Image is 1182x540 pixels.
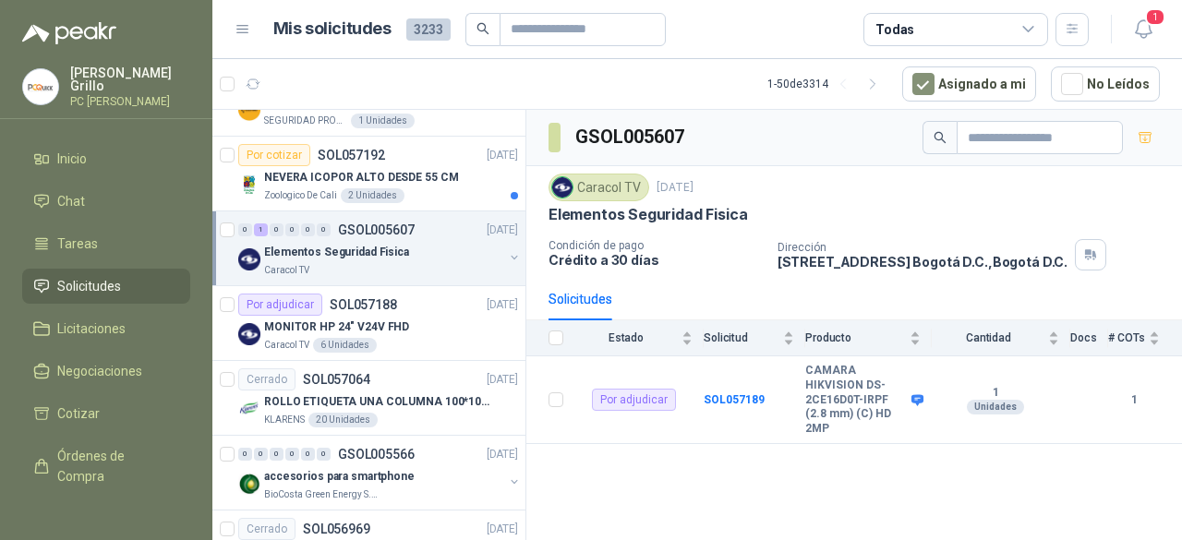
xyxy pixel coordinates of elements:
[57,318,126,339] span: Licitaciones
[549,174,649,201] div: Caracol TV
[70,66,190,92] p: [PERSON_NAME] Grillo
[317,223,331,236] div: 0
[476,22,489,35] span: search
[22,354,190,389] a: Negociaciones
[264,169,458,186] p: NEVERA ICOPOR ALTO DESDE 55 CM
[778,241,1067,254] p: Dirección
[238,398,260,420] img: Company Logo
[574,331,678,344] span: Estado
[212,361,525,436] a: CerradoSOL057064[DATE] Company LogoROLLO ETIQUETA UNA COLUMNA 100*100*500unKLARENS20 Unidades
[704,320,805,356] th: Solicitud
[238,248,260,270] img: Company Logo
[264,114,347,128] p: SEGURIDAD PROVISER LTDA
[1127,13,1160,46] button: 1
[592,389,676,411] div: Por adjudicar
[308,413,378,427] div: 20 Unidades
[238,294,322,316] div: Por adjudicar
[57,403,100,424] span: Cotizar
[22,226,190,261] a: Tareas
[57,276,121,296] span: Solicitudes
[254,448,268,461] div: 0
[805,331,906,344] span: Producto
[285,448,299,461] div: 0
[22,184,190,219] a: Chat
[22,22,116,44] img: Logo peakr
[22,396,190,431] a: Cotizar
[264,263,309,278] p: Caracol TV
[238,223,252,236] div: 0
[264,393,494,411] p: ROLLO ETIQUETA UNA COLUMNA 100*100*500un
[1108,391,1160,409] b: 1
[934,131,947,144] span: search
[487,222,518,239] p: [DATE]
[704,393,765,406] a: SOL057189
[805,320,932,356] th: Producto
[575,123,687,151] h3: GSOL005607
[22,141,190,176] a: Inicio
[264,338,309,353] p: Caracol TV
[487,521,518,538] p: [DATE]
[549,289,612,309] div: Solicitudes
[338,223,415,236] p: GSOL005607
[487,371,518,389] p: [DATE]
[270,448,283,461] div: 0
[549,252,763,268] p: Crédito a 30 días
[1108,320,1182,356] th: # COTs
[657,179,694,197] p: [DATE]
[487,446,518,463] p: [DATE]
[487,296,518,314] p: [DATE]
[778,254,1067,270] p: [STREET_ADDRESS] Bogotá D.C. , Bogotá D.C.
[238,144,310,166] div: Por cotizar
[57,361,142,381] span: Negociaciones
[238,448,252,461] div: 0
[1145,8,1165,26] span: 1
[264,413,305,427] p: KLARENS
[22,269,190,304] a: Solicitudes
[285,223,299,236] div: 0
[552,177,573,198] img: Company Logo
[330,298,397,311] p: SOL057188
[967,400,1024,414] div: Unidades
[317,448,331,461] div: 0
[57,446,173,486] span: Órdenes de Compra
[238,368,295,390] div: Cerrado
[1051,66,1160,102] button: No Leídos
[22,438,190,494] a: Órdenes de Compra
[1108,331,1145,344] span: # COTs
[264,468,415,486] p: accesorios para smartphone
[301,448,315,461] div: 0
[932,331,1044,344] span: Cantidad
[767,69,887,99] div: 1 - 50 de 3314
[264,188,337,203] p: Zoologico De Cali
[264,318,409,336] p: MONITOR HP 24" V24V FHD
[301,223,315,236] div: 0
[238,99,260,121] img: Company Logo
[932,320,1070,356] th: Cantidad
[264,487,380,502] p: BioCosta Green Energy S.A.S
[212,137,525,211] a: Por cotizarSOL057192[DATE] Company LogoNEVERA ICOPOR ALTO DESDE 55 CMZoologico De Cali2 Unidades
[313,338,377,353] div: 6 Unidades
[1070,320,1108,356] th: Docs
[351,114,415,128] div: 1 Unidades
[57,191,85,211] span: Chat
[57,149,87,169] span: Inicio
[805,364,907,436] b: CAMARA HIKVISION DS-2CE16D0T-IRPF (2.8 mm) (C) HD 2MP
[270,223,283,236] div: 0
[238,443,522,502] a: 0 0 0 0 0 0 GSOL005566[DATE] Company Logoaccesorios para smartphoneBioCosta Green Energy S.A.S
[549,239,763,252] p: Condición de pago
[238,323,260,345] img: Company Logo
[574,320,704,356] th: Estado
[902,66,1036,102] button: Asignado a mi
[238,473,260,495] img: Company Logo
[212,286,525,361] a: Por adjudicarSOL057188[DATE] Company LogoMONITOR HP 24" V24V FHDCaracol TV6 Unidades
[57,234,98,254] span: Tareas
[487,147,518,164] p: [DATE]
[238,174,260,196] img: Company Logo
[318,149,385,162] p: SOL057192
[303,522,370,535] p: SOL056969
[238,518,295,540] div: Cerrado
[70,96,190,107] p: PC [PERSON_NAME]
[303,373,370,386] p: SOL057064
[22,311,190,346] a: Licitaciones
